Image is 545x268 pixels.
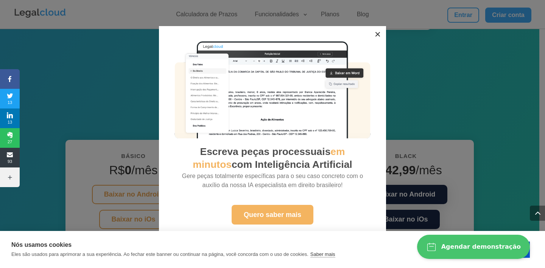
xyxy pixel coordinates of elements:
p: Eles são usados para aprimorar a sua experiência. Ao fechar este banner ou continuar na página, v... [11,251,308,257]
a: Quero saber mais [232,205,313,225]
p: Gere peças totalmente específicas para o seu caso concreto com o auxílio da nossa IA especialista... [174,172,371,196]
button: × [369,26,386,43]
a: Saber mais [310,251,335,257]
strong: Nós usamos cookies [11,242,72,248]
h2: Escreva peças processuais com Inteligência Artificial [174,145,371,175]
img: Redação de peças com IA na Legalcloud [174,41,371,138]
